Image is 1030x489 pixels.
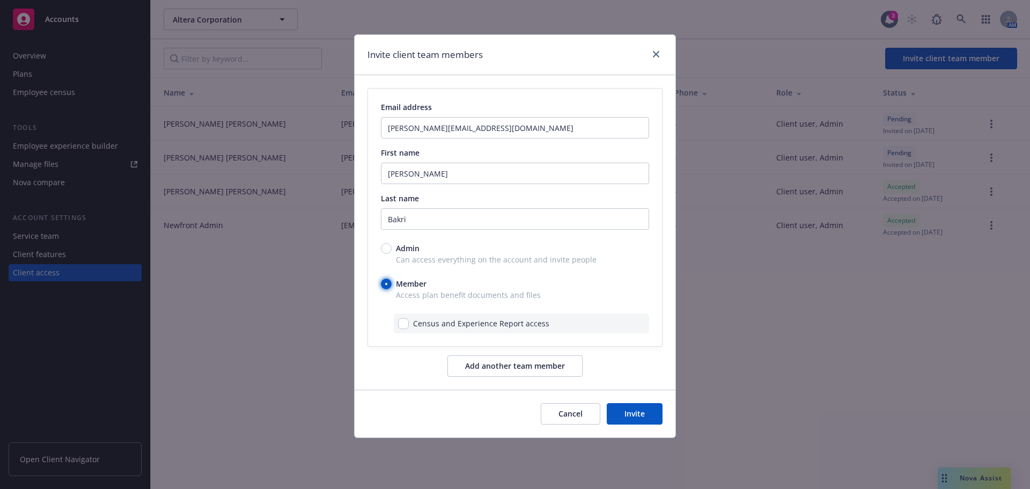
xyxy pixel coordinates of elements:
[367,48,483,62] h1: Invite client team members
[413,318,549,329] span: Census and Experience Report access
[650,48,663,61] a: close
[381,117,649,138] input: Enter an email address
[381,254,649,265] span: Can access everything on the account and invite people
[381,243,392,254] input: Admin
[381,163,649,184] input: Enter first name
[381,279,392,289] input: Member
[367,88,663,347] div: email
[396,278,426,289] span: Member
[381,148,420,158] span: First name
[381,289,649,301] span: Access plan benefit documents and files
[447,355,583,377] button: Add another team member
[381,208,649,230] input: Enter last name
[607,403,663,425] button: Invite
[396,243,420,254] span: Admin
[541,403,600,425] button: Cancel
[381,193,419,203] span: Last name
[381,102,432,112] span: Email address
